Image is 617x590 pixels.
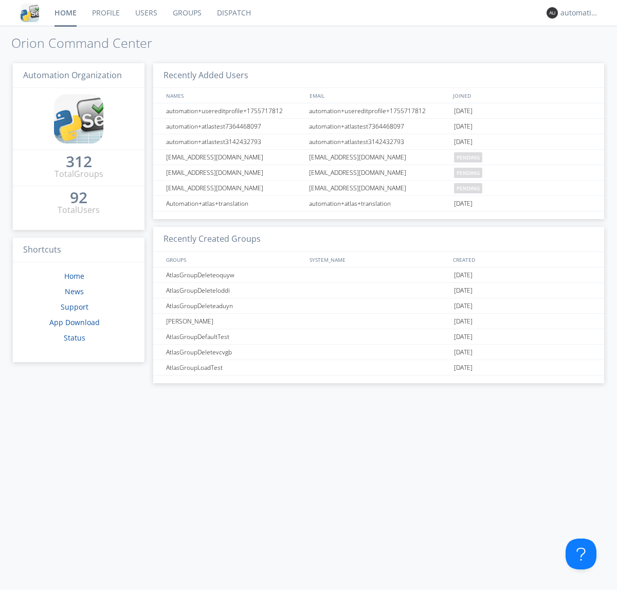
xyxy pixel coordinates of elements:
[66,156,92,168] a: 312
[153,181,604,196] a: [EMAIL_ADDRESS][DOMAIN_NAME][EMAIL_ADDRESS][DOMAIN_NAME]pending
[164,165,306,180] div: [EMAIL_ADDRESS][DOMAIN_NAME]
[153,298,604,314] a: AtlasGroupDeleteaduyn[DATE]
[454,134,473,150] span: [DATE]
[58,204,100,216] div: Total Users
[164,103,306,118] div: automation+usereditprofile+1755717812
[153,314,604,329] a: [PERSON_NAME][DATE]
[566,539,596,569] iframe: Toggle Customer Support
[13,238,144,263] h3: Shortcuts
[306,119,451,134] div: automation+atlastest7364468097
[454,314,473,329] span: [DATE]
[454,168,482,178] span: pending
[306,196,451,211] div: automation+atlas+translation
[64,271,84,281] a: Home
[454,345,473,360] span: [DATE]
[153,345,604,360] a: AtlasGroupDeletevcvgb[DATE]
[164,252,304,267] div: GROUPS
[306,134,451,149] div: automation+atlastest3142432793
[153,329,604,345] a: AtlasGroupDefaultTest[DATE]
[70,192,87,204] a: 92
[153,283,604,298] a: AtlasGroupDeleteloddi[DATE]
[454,360,473,376] span: [DATE]
[153,165,604,181] a: [EMAIL_ADDRESS][DOMAIN_NAME][EMAIL_ADDRESS][DOMAIN_NAME]pending
[164,196,306,211] div: Automation+atlas+translation
[307,88,450,103] div: EMAIL
[164,267,306,282] div: AtlasGroupDeleteoquyw
[454,183,482,193] span: pending
[164,283,306,298] div: AtlasGroupDeleteloddi
[61,302,88,312] a: Support
[164,134,306,149] div: automation+atlastest3142432793
[66,156,92,167] div: 312
[454,152,482,163] span: pending
[153,227,604,252] h3: Recently Created Groups
[454,298,473,314] span: [DATE]
[153,267,604,283] a: AtlasGroupDeleteoquyw[DATE]
[307,252,450,267] div: SYSTEM_NAME
[560,8,599,18] div: automation+atlas0004
[164,360,306,375] div: AtlasGroupLoadTest
[153,103,604,119] a: automation+usereditprofile+1755717812automation+usereditprofile+1755717812[DATE]
[164,345,306,360] div: AtlasGroupDeletevcvgb
[454,283,473,298] span: [DATE]
[306,181,451,195] div: [EMAIL_ADDRESS][DOMAIN_NAME]
[164,329,306,344] div: AtlasGroupDefaultTest
[306,103,451,118] div: automation+usereditprofile+1755717812
[450,88,594,103] div: JOINED
[153,150,604,165] a: [EMAIL_ADDRESS][DOMAIN_NAME][EMAIL_ADDRESS][DOMAIN_NAME]pending
[454,196,473,211] span: [DATE]
[153,134,604,150] a: automation+atlastest3142432793automation+atlastest3142432793[DATE]
[153,360,604,376] a: AtlasGroupLoadTest[DATE]
[306,150,451,165] div: [EMAIL_ADDRESS][DOMAIN_NAME]
[65,287,84,296] a: News
[454,119,473,134] span: [DATE]
[164,119,306,134] div: automation+atlastest7364468097
[164,150,306,165] div: [EMAIL_ADDRESS][DOMAIN_NAME]
[306,165,451,180] div: [EMAIL_ADDRESS][DOMAIN_NAME]
[164,181,306,195] div: [EMAIL_ADDRESS][DOMAIN_NAME]
[164,88,304,103] div: NAMES
[164,314,306,329] div: [PERSON_NAME]
[55,168,103,180] div: Total Groups
[153,119,604,134] a: automation+atlastest7364468097automation+atlastest7364468097[DATE]
[547,7,558,19] img: 373638.png
[454,103,473,119] span: [DATE]
[23,69,122,81] span: Automation Organization
[21,4,39,22] img: cddb5a64eb264b2086981ab96f4c1ba7
[153,196,604,211] a: Automation+atlas+translationautomation+atlas+translation[DATE]
[153,63,604,88] h3: Recently Added Users
[450,252,594,267] div: CREATED
[454,329,473,345] span: [DATE]
[49,317,100,327] a: App Download
[54,94,103,144] img: cddb5a64eb264b2086981ab96f4c1ba7
[64,333,85,343] a: Status
[454,267,473,283] span: [DATE]
[70,192,87,203] div: 92
[164,298,306,313] div: AtlasGroupDeleteaduyn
